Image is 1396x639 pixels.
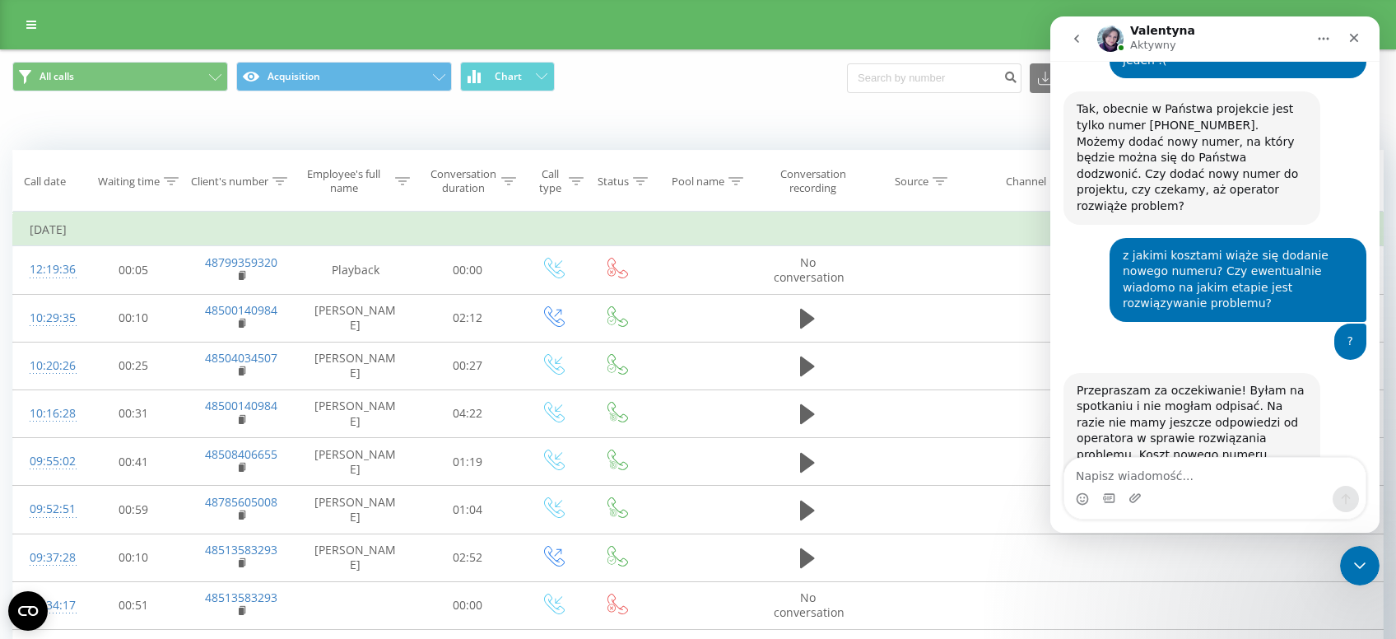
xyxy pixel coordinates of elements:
[81,534,186,581] td: 00:10
[495,71,522,82] span: Chart
[40,70,74,83] span: All calls
[598,175,629,189] div: Status
[81,389,186,437] td: 00:31
[30,254,64,286] div: 12:19:36
[296,438,415,486] td: [PERSON_NAME]
[1030,63,1119,93] button: Export
[460,62,555,91] button: Chart
[205,494,277,510] a: 48785605008
[30,302,64,334] div: 10:29:35
[296,294,415,342] td: [PERSON_NAME]
[296,486,415,534] td: [PERSON_NAME]
[205,542,277,557] a: 48513583293
[1340,546,1380,585] iframe: Intercom live chat
[30,493,64,525] div: 09:52:51
[81,246,186,294] td: 00:05
[205,590,277,605] a: 48513583293
[30,350,64,382] div: 10:20:26
[296,389,415,437] td: [PERSON_NAME]
[415,581,520,629] td: 00:00
[30,445,64,478] div: 09:55:02
[296,534,415,581] td: [PERSON_NAME]
[30,590,64,622] div: 09:34:17
[81,486,186,534] td: 00:59
[81,438,186,486] td: 00:41
[12,62,228,91] button: All calls
[1050,16,1380,533] iframe: Intercom live chat
[81,294,186,342] td: 00:10
[672,175,724,189] div: Pool name
[895,175,928,189] div: Source
[774,254,845,285] span: No conversation
[415,246,520,294] td: 00:00
[8,591,48,631] button: Open CMP widget
[205,350,277,366] a: 48504034507
[205,446,277,462] a: 48508406655
[535,167,565,195] div: Call type
[772,167,854,195] div: Conversation recording
[774,590,845,620] span: No conversation
[415,534,520,581] td: 02:52
[847,63,1021,93] input: Search by number
[81,342,186,389] td: 00:25
[236,62,452,91] button: Acquisition
[81,581,186,629] td: 00:51
[98,175,160,189] div: Waiting time
[296,246,415,294] td: Playback
[415,342,520,389] td: 00:27
[415,389,520,437] td: 04:22
[296,342,415,389] td: [PERSON_NAME]
[205,254,277,270] a: 48799359320
[415,438,520,486] td: 01:19
[429,167,496,195] div: Conversation duration
[296,167,392,195] div: Employee's full name
[13,213,1384,246] td: [DATE]
[1006,175,1046,189] div: Channel
[415,486,520,534] td: 01:04
[30,542,64,574] div: 09:37:28
[415,294,520,342] td: 02:12
[24,175,66,189] div: Call date
[30,398,64,430] div: 10:16:28
[205,302,277,318] a: 48500140984
[191,175,268,189] div: Client's number
[205,398,277,413] a: 48500140984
